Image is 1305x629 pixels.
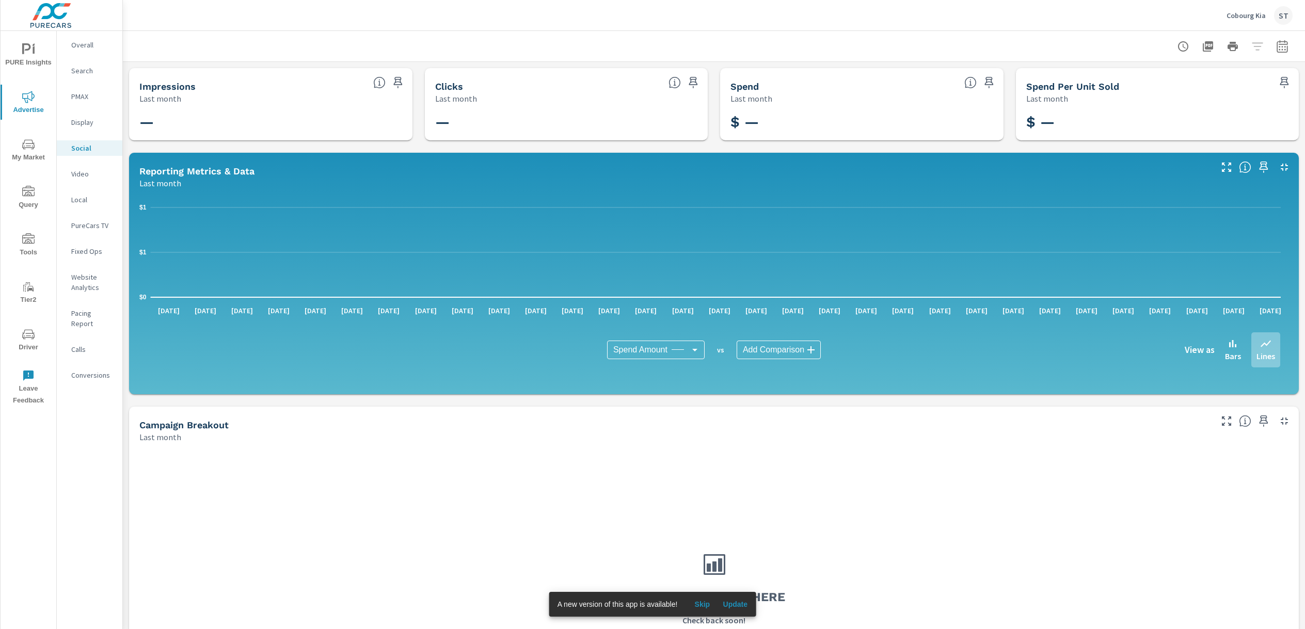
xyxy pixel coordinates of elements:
[57,140,122,156] div: Social
[1239,415,1251,427] span: This is a summary of Social performance results by campaign. Each column can be sorted.
[139,114,402,131] h3: —
[1026,81,1119,92] h5: Spend Per Unit Sold
[57,166,122,182] div: Video
[1255,413,1272,429] span: Save this to your personalized report
[57,218,122,233] div: PureCars TV
[1026,92,1068,105] p: Last month
[139,92,181,105] p: Last month
[1276,413,1293,429] button: Minimize Widget
[139,249,147,256] text: $1
[554,305,591,316] p: [DATE]
[690,600,714,609] span: Skip
[71,344,114,354] p: Calls
[737,341,821,359] div: Add Comparison
[4,186,53,211] span: Query
[922,305,958,316] p: [DATE]
[57,192,122,207] div: Local
[607,341,705,359] div: Spend Amount
[71,169,114,179] p: Video
[1216,305,1252,316] p: [DATE]
[4,138,53,164] span: My Market
[71,195,114,205] p: Local
[371,305,407,316] p: [DATE]
[435,92,477,105] p: Last month
[1032,305,1068,316] p: [DATE]
[995,305,1031,316] p: [DATE]
[669,76,681,89] span: The number of times an ad was clicked by a consumer.
[4,233,53,259] span: Tools
[1185,345,1215,355] h6: View as
[723,600,747,609] span: Update
[964,76,977,89] span: The amount of money spent on advertising during the period.
[1026,114,1289,131] h3: $ —
[1222,36,1243,57] button: Print Report
[71,66,114,76] p: Search
[71,272,114,293] p: Website Analytics
[139,431,181,443] p: Last month
[1179,305,1215,316] p: [DATE]
[390,74,406,91] span: Save this to your personalized report
[665,305,701,316] p: [DATE]
[71,117,114,127] p: Display
[151,305,187,316] p: [DATE]
[57,342,122,357] div: Calls
[57,63,122,78] div: Search
[705,345,737,354] p: vs
[139,420,229,430] h5: Campaign Breakout
[730,81,759,92] h5: Spend
[1239,161,1251,173] span: Understand Social data over time and see how metrics compare to each other.
[730,114,993,131] h3: $ —
[1272,36,1293,57] button: Select Date Range
[139,166,254,176] h5: Reporting Metrics & Data
[1227,11,1266,20] p: Cobourg Kia
[1256,350,1275,362] p: Lines
[4,328,53,353] span: Driver
[730,92,772,105] p: Last month
[811,305,848,316] p: [DATE]
[685,74,702,91] span: Save this to your personalized report
[435,81,463,92] h5: Clicks
[959,305,995,316] p: [DATE]
[4,369,53,407] span: Leave Feedback
[71,143,114,153] p: Social
[743,345,804,355] span: Add Comparison
[71,220,114,231] p: PureCars TV
[981,74,997,91] span: Save this to your personalized report
[4,43,53,69] span: PURE Insights
[848,305,884,316] p: [DATE]
[57,367,122,383] div: Conversions
[71,91,114,102] p: PMAX
[1225,350,1241,362] p: Bars
[682,614,745,626] p: Check back soon!
[435,114,698,131] h3: —
[297,305,333,316] p: [DATE]
[775,305,811,316] p: [DATE]
[613,345,667,355] span: Spend Amount
[1276,159,1293,175] button: Minimize Widget
[57,269,122,295] div: Website Analytics
[139,81,196,92] h5: Impressions
[139,177,181,189] p: Last month
[224,305,260,316] p: [DATE]
[4,281,53,306] span: Tier2
[373,76,386,89] span: The number of times an ad was shown on your behalf.
[1218,413,1235,429] button: Make Fullscreen
[518,305,554,316] p: [DATE]
[558,600,678,608] span: A new version of this app is available!
[57,115,122,130] div: Display
[408,305,444,316] p: [DATE]
[4,91,53,116] span: Advertise
[261,305,297,316] p: [DATE]
[481,305,517,316] p: [DATE]
[187,305,224,316] p: [DATE]
[643,588,785,606] h3: Nothing to see here
[1218,159,1235,175] button: Make Fullscreen
[57,244,122,259] div: Fixed Ops
[702,305,738,316] p: [DATE]
[57,305,122,331] div: Pacing Report
[334,305,370,316] p: [DATE]
[1142,305,1178,316] p: [DATE]
[1069,305,1105,316] p: [DATE]
[71,246,114,256] p: Fixed Ops
[139,204,147,211] text: $1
